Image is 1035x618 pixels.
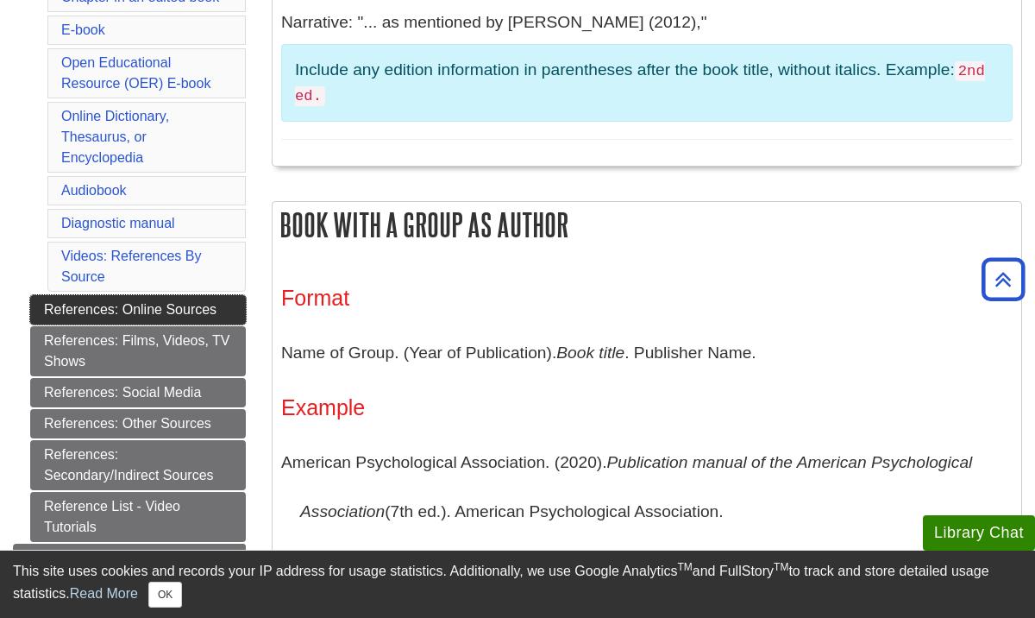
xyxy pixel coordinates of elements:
[30,378,246,407] a: References: Social Media
[30,492,246,542] a: Reference List - Video Tutorials
[70,586,138,601] a: Read More
[281,10,1013,35] p: Narrative: "... as mentioned by [PERSON_NAME] (2012),"
[61,22,105,37] a: E-book
[556,344,624,362] i: Book title
[61,55,210,91] a: Open Educational Resource (OER) E-book
[300,453,972,521] i: Publication manual of the American Psychological Association
[13,544,246,573] a: More APA Help
[273,202,1021,248] h2: Book with a group as author
[295,61,985,106] code: 2nd ed.
[61,109,169,165] a: Online Dictionary, Thesaurus, or Encyclopedia
[30,409,246,438] a: References: Other Sources
[61,249,201,284] a: Videos: References By Source
[774,561,788,573] sup: TM
[30,440,246,490] a: References: Secondary/Indirect Sources
[923,515,1035,551] button: Library Chat
[677,561,692,573] sup: TM
[281,438,1013,537] p: American Psychological Association. (2020). (7th ed.). American Psychological Association.
[30,326,246,376] a: References: Films, Videos, TV Shows
[61,183,127,198] a: Audiobook
[281,328,1013,378] p: Name of Group. (Year of Publication). . Publisher Name.
[295,58,999,108] p: Include any edition information in parentheses after the book title, without italics. Example:
[281,286,1013,311] h3: Format
[30,295,246,325] a: References: Online Sources
[281,395,1013,420] h3: Example
[61,216,175,230] a: Diagnostic manual
[975,268,1031,291] a: Back to Top
[13,561,1022,608] div: This site uses cookies and records your IP address for usage statistics. Additionally, we use Goo...
[148,582,182,608] button: Close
